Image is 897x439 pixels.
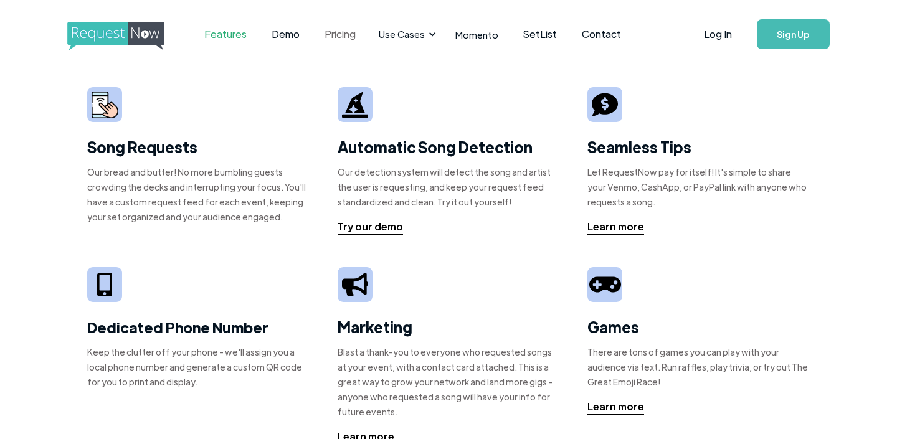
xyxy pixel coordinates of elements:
img: requestnow logo [67,22,187,50]
strong: Games [587,317,639,336]
a: SetList [511,15,569,54]
a: home [67,22,161,47]
div: Our bread and butter! No more bumbling guests crowding the decks and interrupting your focus. You... [87,164,310,224]
img: megaphone [342,273,368,296]
strong: Automatic Song Detection [338,137,533,156]
strong: Seamless Tips [587,137,691,156]
a: Features [192,15,259,54]
div: Our detection system will detect the song and artist the user is requesting, and keep your reques... [338,164,560,209]
a: Log In [691,12,744,56]
a: Try our demo [338,219,403,235]
strong: Song Requests [87,137,197,156]
a: Sign Up [757,19,830,49]
div: Use Cases [371,15,440,54]
strong: Dedicated Phone Number [87,317,268,337]
div: Let RequestNow pay for itself! It's simple to share your Venmo, CashApp, or PayPal link with anyo... [587,164,810,209]
img: video game [589,272,620,297]
img: tip sign [592,92,618,118]
div: Keep the clutter off your phone - we'll assign you a local phone number and generate a custom QR ... [87,344,310,389]
div: There are tons of games you can play with your audience via text. Run raffles, play trivia, or tr... [587,344,810,389]
div: Try our demo [338,219,403,234]
img: iphone [97,273,112,297]
div: Use Cases [379,27,425,41]
a: Learn more [587,399,644,415]
div: Learn more [587,399,644,414]
strong: Marketing [338,317,412,336]
img: wizard hat [342,92,368,118]
a: Pricing [312,15,368,54]
a: Learn more [587,219,644,235]
a: Contact [569,15,634,54]
a: Momento [443,16,511,53]
img: smarphone [92,92,118,118]
a: Demo [259,15,312,54]
div: Blast a thank-you to everyone who requested songs at your event, with a contact card attached. Th... [338,344,560,419]
div: Learn more [587,219,644,234]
